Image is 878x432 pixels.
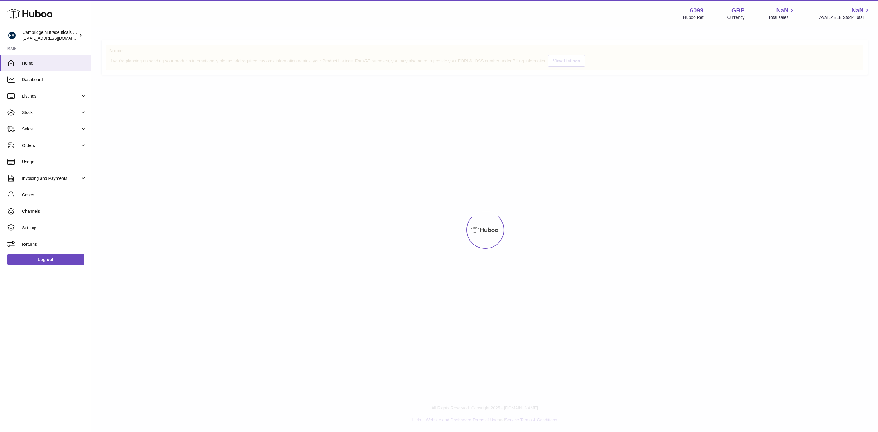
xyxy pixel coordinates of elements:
span: NaN [776,6,788,15]
span: Dashboard [22,77,87,83]
div: Cambridge Nutraceuticals Ltd [23,30,77,41]
span: Total sales [768,15,795,20]
span: Listings [22,93,80,99]
span: Usage [22,159,87,165]
span: Channels [22,209,87,214]
span: [EMAIL_ADDRESS][DOMAIN_NAME] [23,36,90,41]
img: huboo@camnutra.com [7,31,16,40]
span: Home [22,60,87,66]
span: Settings [22,225,87,231]
a: Log out [7,254,84,265]
strong: GBP [731,6,744,15]
span: Sales [22,126,80,132]
span: Stock [22,110,80,116]
span: Cases [22,192,87,198]
span: Invoicing and Payments [22,176,80,181]
span: Returns [22,241,87,247]
div: Currency [727,15,745,20]
strong: 6099 [690,6,704,15]
a: NaN Total sales [768,6,795,20]
span: NaN [851,6,864,15]
a: NaN AVAILABLE Stock Total [819,6,871,20]
span: AVAILABLE Stock Total [819,15,871,20]
span: Orders [22,143,80,148]
div: Huboo Ref [683,15,704,20]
